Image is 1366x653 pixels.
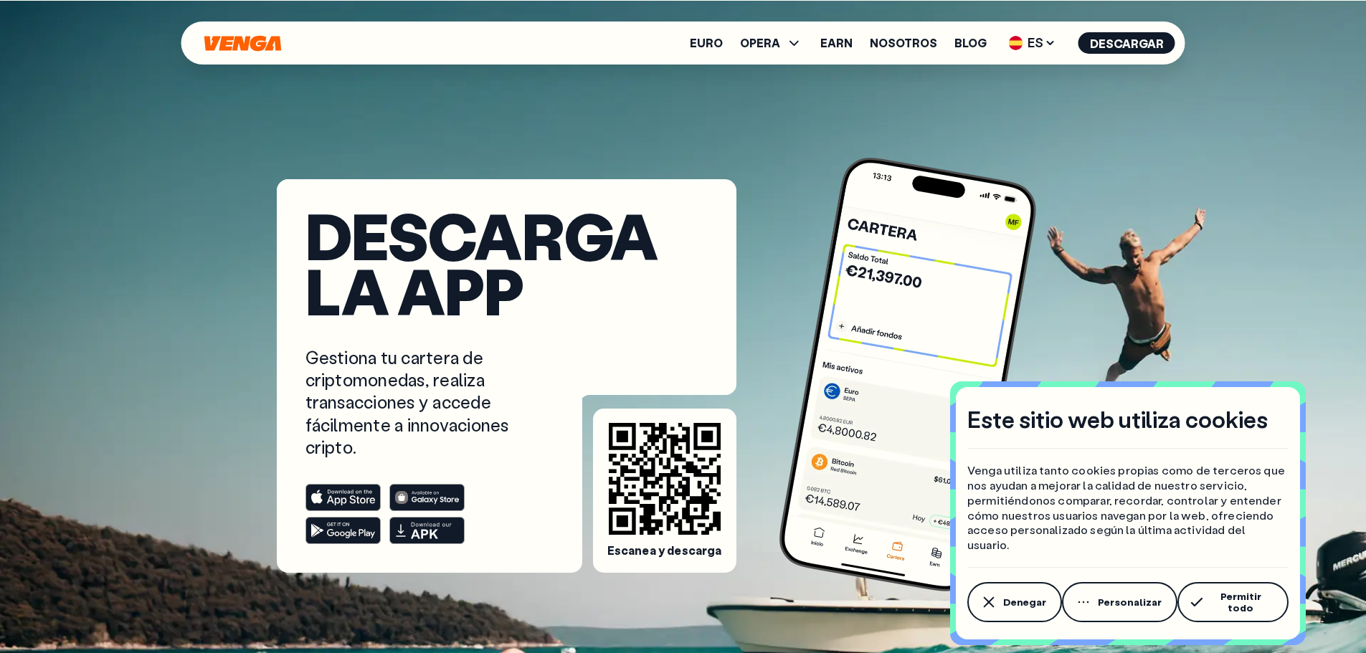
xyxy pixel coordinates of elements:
[690,37,723,49] a: Euro
[820,37,853,49] a: Earn
[1098,596,1162,608] span: Personalizar
[1004,32,1061,54] span: ES
[203,35,283,52] svg: Inicio
[967,404,1268,434] h4: Este sitio web utiliza cookies
[607,543,722,558] span: Escanea y descarga
[967,582,1062,622] button: Denegar
[1062,582,1177,622] button: Personalizar
[1078,32,1175,54] button: Descargar
[305,346,541,458] p: Gestiona tu cartera de criptomonedas, realiza transacciones y accede fácilmente a innovaciones cr...
[774,153,1041,596] img: phone
[1177,582,1289,622] button: Permitir todo
[305,208,708,318] h1: Descarga la app
[1003,596,1046,608] span: Denegar
[870,37,937,49] a: Nosotros
[1009,36,1023,50] img: flag-es
[740,34,803,52] span: OPERA
[740,37,780,49] span: OPERA
[954,37,987,49] a: Blog
[1208,591,1273,614] span: Permitir todo
[967,463,1289,553] p: Venga utiliza tanto cookies propias como de terceros que nos ayudan a mejorar la calidad de nuest...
